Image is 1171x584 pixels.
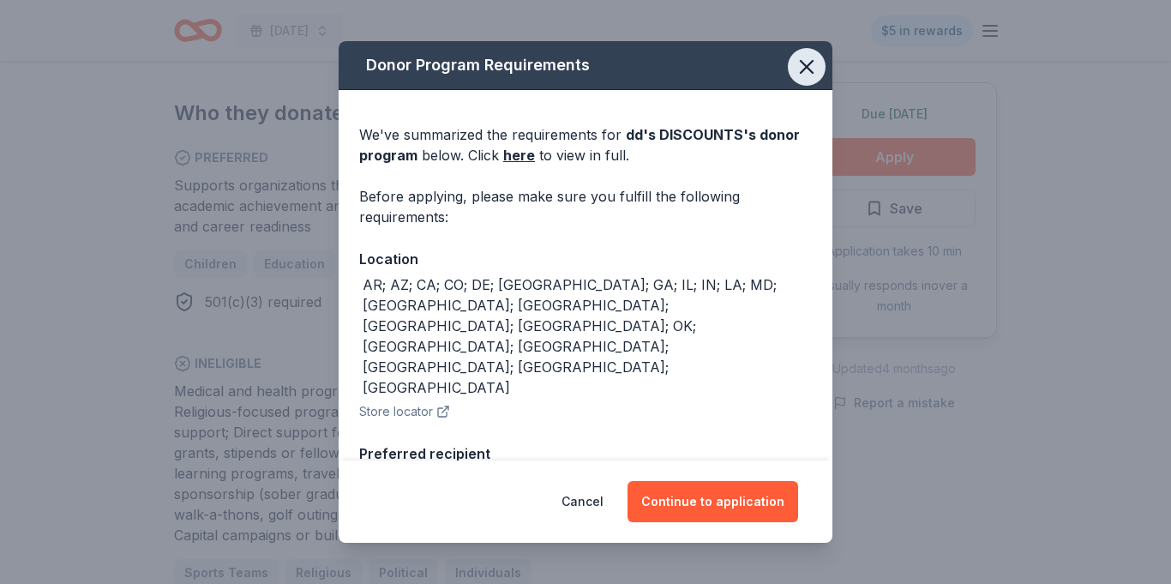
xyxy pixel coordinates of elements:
[359,248,812,270] div: Location
[359,124,812,166] div: We've summarized the requirements for below. Click to view in full.
[363,274,812,398] div: AR; AZ; CA; CO; DE; [GEOGRAPHIC_DATA]; GA; IL; IN; LA; MD; [GEOGRAPHIC_DATA]; [GEOGRAPHIC_DATA]; ...
[503,145,535,166] a: here
[561,481,604,522] button: Cancel
[359,443,812,465] div: Preferred recipient
[359,401,450,422] button: Store locator
[359,186,812,227] div: Before applying, please make sure you fulfill the following requirements:
[628,481,798,522] button: Continue to application
[339,41,832,90] div: Donor Program Requirements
